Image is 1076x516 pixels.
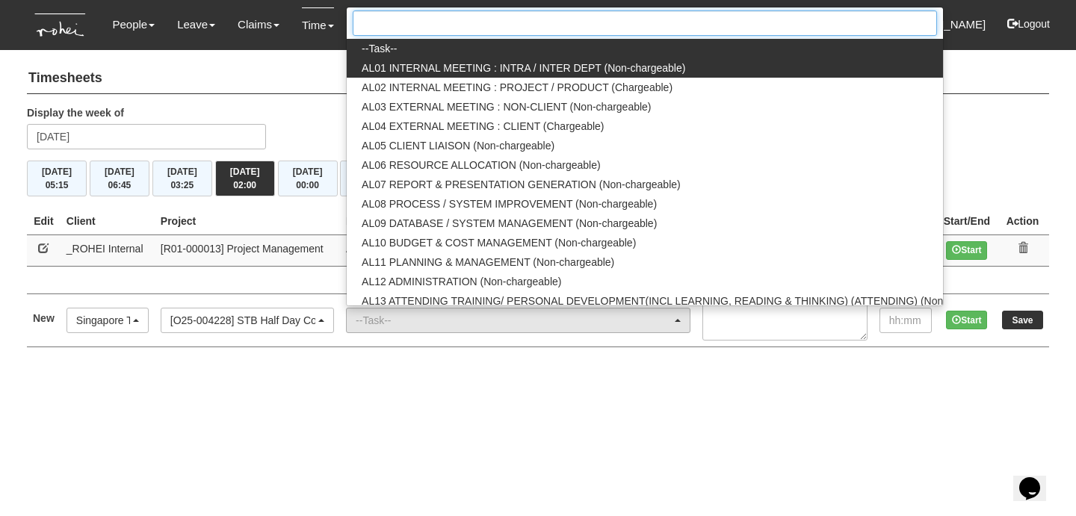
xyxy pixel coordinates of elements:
span: AL08 PROCESS / SYSTEM IMPROVEMENT (Non-chargeable) [362,196,657,211]
span: AL09 DATABASE / SYSTEM MANAGEMENT (Non-chargeable) [362,216,657,231]
td: AL01 INTERNAL MEETING : INTRA / INTER DEPT (Non-chargeable) [340,234,696,266]
a: Time [302,7,334,43]
a: People [112,7,155,42]
span: AL05 CLIENT LIAISON (Non-chargeable) [362,138,554,153]
button: [DATE]00:00 [278,161,338,196]
th: Client [61,208,155,235]
button: Start [946,311,987,329]
button: --Task-- [346,308,690,333]
span: AL01 INTERNAL MEETING : INTRA / INTER DEPT (Non-chargeable) [362,60,685,75]
th: Project [155,208,340,235]
button: [DATE]05:15 [27,161,87,196]
div: --Task-- [356,313,672,328]
a: Leave [177,7,215,42]
span: AL06 RESOURCE ALLOCATION (Non-chargeable) [362,158,601,172]
span: --Task-- [362,41,397,56]
td: [R01-000013] Project Management [155,234,340,266]
th: Project Task [340,208,696,235]
span: 02:00 [233,180,256,190]
label: New [33,311,55,326]
span: AL04 EXTERNAL MEETING : CLIENT (Chargeable) [362,119,604,134]
button: Logout [997,6,1060,42]
button: Singapore Tourism Board (STB) [67,308,149,333]
span: AL12 ADMINISTRATION (Non-chargeable) [362,274,561,289]
span: AL11 PLANNING & MANAGEMENT (Non-chargeable) [362,255,614,270]
input: hh:mm [879,308,932,333]
h4: Timesheets [27,63,1049,94]
input: Search [353,10,937,36]
button: [O25-004228] STB Half Day Collaboration through Communication 2025 [161,308,334,333]
button: Start [946,241,987,260]
span: AL03 EXTERNAL MEETING : NON-CLIENT (Non-chargeable) [362,99,651,114]
span: 03:25 [170,180,194,190]
a: Claims [238,7,279,42]
button: [DATE]00:00 [340,161,400,196]
th: Start/End [938,208,996,235]
button: [DATE]06:45 [90,161,149,196]
button: [DATE]03:25 [152,161,212,196]
span: 00:00 [296,180,319,190]
label: Display the week of [27,105,124,120]
div: Timesheet Week Summary [27,161,1049,196]
button: [DATE]02:00 [215,161,275,196]
span: 05:15 [46,180,69,190]
span: AL02 INTERNAL MEETING : PROJECT / PRODUCT (Chargeable) [362,80,672,95]
td: _ROHEI Internal [61,234,155,266]
span: 06:45 [108,180,132,190]
div: Singapore Tourism Board (STB) [76,313,130,328]
th: Edit [27,208,61,235]
span: AL07 REPORT & PRESENTATION GENERATION (Non-chargeable) [362,177,681,192]
div: [O25-004228] STB Half Day Collaboration through Communication 2025 [170,313,315,328]
iframe: chat widget [1013,456,1061,501]
th: Action [996,208,1049,235]
span: AL10 BUDGET & COST MANAGEMENT (Non-chargeable) [362,235,636,250]
span: AL13 ATTENDING TRAINING/ PERSONAL DEVELOPMENT(INCL LEARNING, READING & THINKING) (ATTENDING) (Non... [362,293,1002,308]
input: Save [1002,311,1043,329]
